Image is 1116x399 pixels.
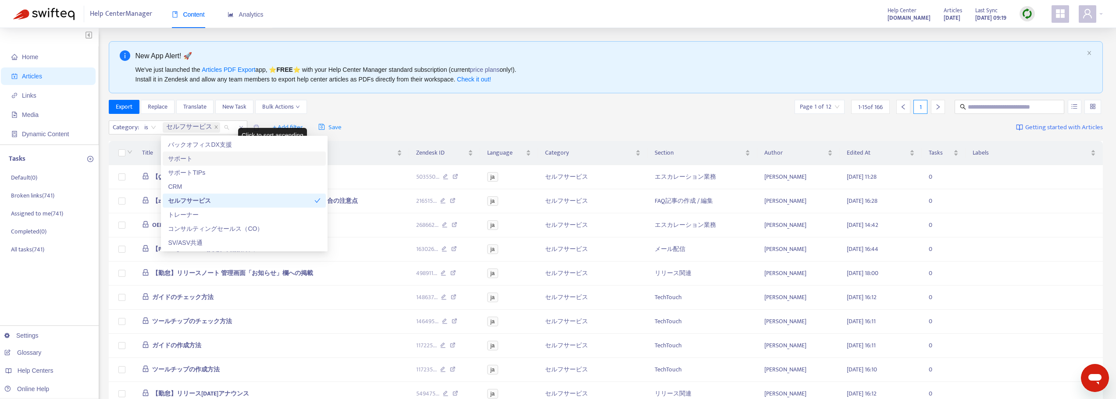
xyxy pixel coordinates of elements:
span: [DATE] 16:12 [847,292,877,302]
span: check [314,198,321,204]
div: Click to sort ascending [238,128,307,143]
p: All tasks ( 741 ) [11,245,44,254]
span: Links [22,92,36,99]
div: New App Alert! 🚀 [135,50,1084,61]
div: トレーナー [163,208,326,222]
td: セルフサービス [538,237,648,261]
td: [PERSON_NAME] [757,310,840,334]
span: Last Sync [975,6,998,15]
div: We've just launched the app, ⭐ ⭐️ with your Help Center Manager standard subscription (current on... [135,65,1084,84]
span: ja [487,172,498,182]
span: Zendesk ID [416,148,466,158]
span: Category : [109,121,140,134]
button: + Add filter [266,120,310,134]
div: CRM [168,182,321,191]
td: [PERSON_NAME] [757,358,840,382]
span: ja [487,365,498,374]
span: ja [487,317,498,326]
div: トレーナー [168,210,321,219]
span: appstore [1055,8,1066,19]
span: Home [22,53,38,60]
span: link [11,92,18,99]
th: Section [648,141,757,165]
button: New Task [215,100,253,114]
span: 117235 ... [416,365,437,374]
span: ツールチップのチェック方法 [152,316,232,326]
span: home [11,54,18,60]
td: [PERSON_NAME] [757,286,840,310]
span: info-circle [120,50,130,61]
span: Help Center Manager [90,6,152,22]
img: image-link [1016,124,1023,131]
div: コンサルティングセールス（CO） [168,224,321,233]
td: TechTouch [648,286,757,310]
span: Save [318,122,342,133]
span: Bulk Actions [262,102,300,112]
span: 268662 ... [416,220,439,230]
td: TechTouch [648,334,757,358]
td: セルフサービス [538,334,648,358]
div: サポート [168,154,321,163]
button: Replace [141,100,175,114]
th: Labels [966,141,1103,165]
span: Translate [183,102,207,112]
span: 148637 ... [416,293,438,302]
span: unordered-list [1071,103,1077,109]
span: Help Center [888,6,916,15]
span: Getting started with Articles [1025,123,1103,133]
span: + Add filter [273,122,303,133]
span: [DATE] 16:11 [847,340,876,350]
span: book [172,11,178,18]
a: Getting started with Articles [1016,120,1103,134]
a: [DOMAIN_NAME] [888,13,931,23]
span: right [935,104,941,110]
span: ja [487,268,498,278]
span: left [900,104,906,110]
span: 146495 ... [416,317,439,326]
span: Export [116,102,132,112]
span: lock [142,245,149,252]
td: TechTouch [648,310,757,334]
td: [PERSON_NAME] [757,189,840,213]
span: area-chart [228,11,234,18]
td: FAQ記事の作成 / 編集 [648,189,757,213]
span: OEM関連の対応 [152,220,196,230]
td: セルフサービス [538,165,648,189]
td: 0 [922,261,966,286]
p: Assigned to me ( 741 ) [11,209,63,218]
span: delete [253,124,260,131]
td: メール配信 [648,237,757,261]
span: 【Pardot】メールの設定 / 本配信方法 [152,244,255,254]
b: FREE [276,66,292,73]
span: ja [487,220,498,230]
td: [PERSON_NAME] [757,261,840,286]
iframe: メッセージングウィンドウを開くボタン [1081,364,1109,392]
span: 216515 ... [416,196,437,206]
span: 【勤怠】リリースノート 管理画面「お知らせ」欄への掲載 [152,268,313,278]
span: 【zendesk】セクションやカテゴリを追加または名称変更した場合の注意点 [152,196,358,206]
td: 0 [922,165,966,189]
span: ja [487,341,498,350]
span: Media [22,111,39,118]
span: 【QC】QCエスカフォーム作成方法 [152,172,248,182]
span: Dynamic Content [22,131,69,138]
a: Check it out! [457,76,491,83]
span: ja [487,389,498,399]
span: user [1082,8,1093,19]
span: container [11,131,18,137]
p: Completed ( 0 ) [11,227,46,236]
th: Edited At [840,141,922,165]
span: [DATE] 14:42 [847,220,878,230]
span: セルフサービス [163,122,220,133]
td: 0 [922,358,966,382]
span: セルフサービス [166,122,212,133]
td: エスカレーション業務 [648,213,757,237]
a: Online Help [4,385,49,392]
span: 498911 ... [416,268,437,278]
span: [DATE] 16:12 [847,388,877,399]
td: 0 [922,189,966,213]
span: Articles [22,73,42,80]
span: down [127,149,132,155]
span: account-book [11,73,18,79]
